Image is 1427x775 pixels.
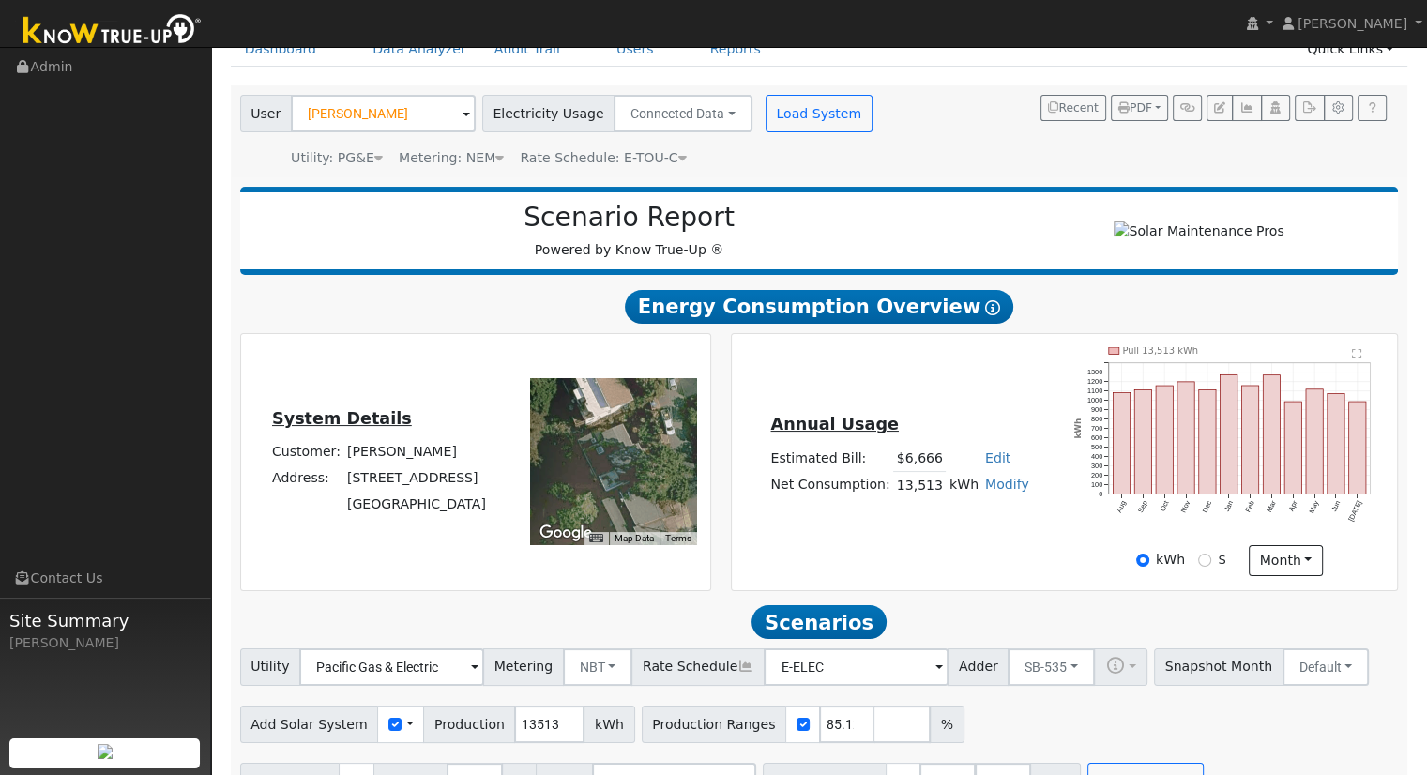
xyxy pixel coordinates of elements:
text: Mar [1265,499,1278,514]
text: 1200 [1087,377,1102,386]
u: System Details [272,409,412,428]
text: Feb [1244,499,1256,513]
td: Customer: [268,439,343,465]
text: May [1308,499,1321,515]
button: PDF [1111,95,1168,121]
u: Annual Usage [770,415,898,433]
img: Google [535,521,597,545]
td: Estimated Bill: [767,445,893,472]
span: Production Ranges [642,706,786,743]
td: [STREET_ADDRESS] [343,465,489,492]
button: Login As [1261,95,1290,121]
text: 200 [1091,471,1102,479]
a: Reports [696,32,775,67]
text: 1000 [1087,396,1102,404]
a: Edit [985,450,1010,465]
span: [PERSON_NAME] [1298,16,1407,31]
div: Utility: PG&E [291,148,383,168]
input: kWh [1136,554,1149,567]
text: Aug [1115,499,1128,514]
button: Settings [1324,95,1353,121]
span: kWh [584,706,634,743]
button: Multi-Series Graph [1232,95,1261,121]
text: [DATE] [1346,499,1363,523]
rect: onclick="" [1221,374,1237,494]
text: 600 [1091,433,1102,442]
span: Rate Schedule [631,648,765,686]
div: Metering: NEM [399,148,504,168]
i: Show Help [985,300,1000,315]
button: month [1249,545,1323,577]
a: Audit Trail [480,32,574,67]
rect: onclick="" [1242,386,1259,494]
text: 800 [1091,415,1102,423]
text: Jun [1329,499,1342,513]
button: Generate Report Link [1173,95,1202,121]
span: User [240,95,292,132]
input: $ [1198,554,1211,567]
text: Pull 13,513 kWh [1123,345,1199,356]
button: Load System [766,95,873,132]
span: Scenarios [751,605,886,639]
rect: onclick="" [1156,386,1173,494]
h2: Scenario Report [259,202,999,234]
span: Adder [948,648,1009,686]
span: Site Summary [9,608,201,633]
img: retrieve [98,744,113,759]
button: Export Interval Data [1295,95,1324,121]
text: Dec [1201,499,1214,514]
a: Open this area in Google Maps (opens a new window) [535,521,597,545]
a: Data Analyzer [358,32,480,67]
label: $ [1218,550,1226,570]
input: Select a Rate Schedule [764,648,949,686]
text:  [1352,348,1362,359]
text: Sep [1136,499,1149,514]
span: Metering [483,648,564,686]
span: Snapshot Month [1154,648,1283,686]
button: NBT [563,648,633,686]
td: Net Consumption: [767,472,893,499]
text: 100 [1091,480,1102,489]
td: [GEOGRAPHIC_DATA] [343,492,489,518]
rect: onclick="" [1134,389,1151,494]
span: Utility [240,648,301,686]
button: SB-535 [1008,648,1095,686]
text: Nov [1179,499,1192,514]
label: kWh [1156,550,1185,570]
text: 400 [1091,452,1102,461]
button: Recent [1040,95,1106,121]
td: kWh [946,472,981,499]
td: Address: [268,465,343,492]
rect: onclick="" [1113,393,1130,494]
div: [PERSON_NAME] [9,633,201,653]
rect: onclick="" [1199,389,1216,494]
rect: onclick="" [1177,382,1194,494]
text: 1100 [1087,387,1102,395]
rect: onclick="" [1328,393,1344,494]
rect: onclick="" [1284,402,1301,494]
td: [PERSON_NAME] [343,439,489,465]
span: PDF [1118,101,1152,114]
button: Default [1283,648,1370,686]
img: Know True-Up [14,10,211,53]
rect: onclick="" [1349,402,1366,494]
img: Solar Maintenance Pros [1114,221,1283,241]
button: Edit User [1207,95,1233,121]
rect: onclick="" [1306,389,1323,494]
text: kWh [1074,418,1084,439]
text: 300 [1091,462,1102,470]
rect: onclick="" [1263,375,1280,494]
input: Select a User [291,95,476,132]
a: Quick Links [1293,32,1407,67]
a: Dashboard [231,32,331,67]
text: 900 [1091,405,1102,414]
button: Map Data [615,532,654,545]
a: Help Link [1358,95,1387,121]
span: Production [423,706,515,743]
text: 500 [1091,443,1102,451]
input: Select a Utility [299,648,484,686]
a: Users [602,32,668,67]
td: 13,513 [893,472,946,499]
span: Electricity Usage [482,95,615,132]
text: Jan [1222,499,1235,513]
